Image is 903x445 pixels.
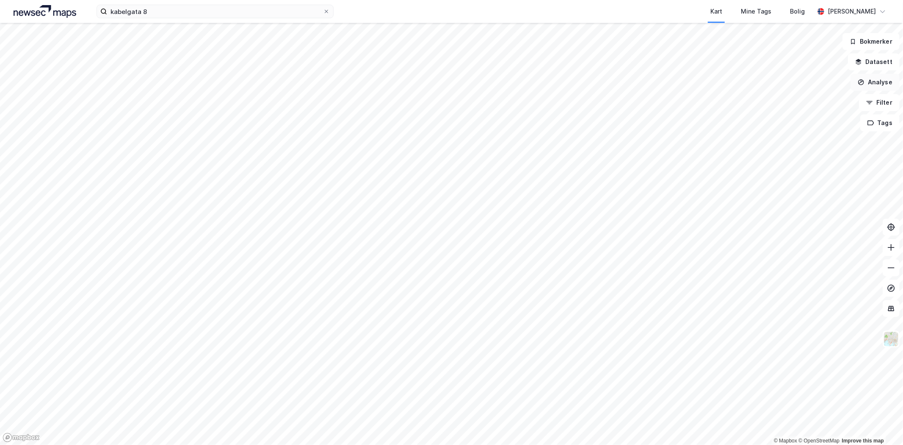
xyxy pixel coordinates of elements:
div: Bolig [790,6,805,17]
div: Kart [710,6,722,17]
button: Bokmerker [842,33,900,50]
button: Filter [859,94,900,111]
div: Mine Tags [741,6,771,17]
img: Z [883,331,899,347]
button: Datasett [848,53,900,70]
input: Søk på adresse, matrikkel, gårdeiere, leietakere eller personer [107,5,323,18]
a: OpenStreetMap [798,438,839,444]
a: Mapbox [774,438,797,444]
button: Tags [860,114,900,131]
a: Mapbox homepage [3,433,40,442]
a: Improve this map [842,438,884,444]
div: [PERSON_NAME] [828,6,876,17]
button: Analyse [851,74,900,91]
iframe: Chat Widget [861,404,903,445]
img: logo.a4113a55bc3d86da70a041830d287a7e.svg [14,5,76,18]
